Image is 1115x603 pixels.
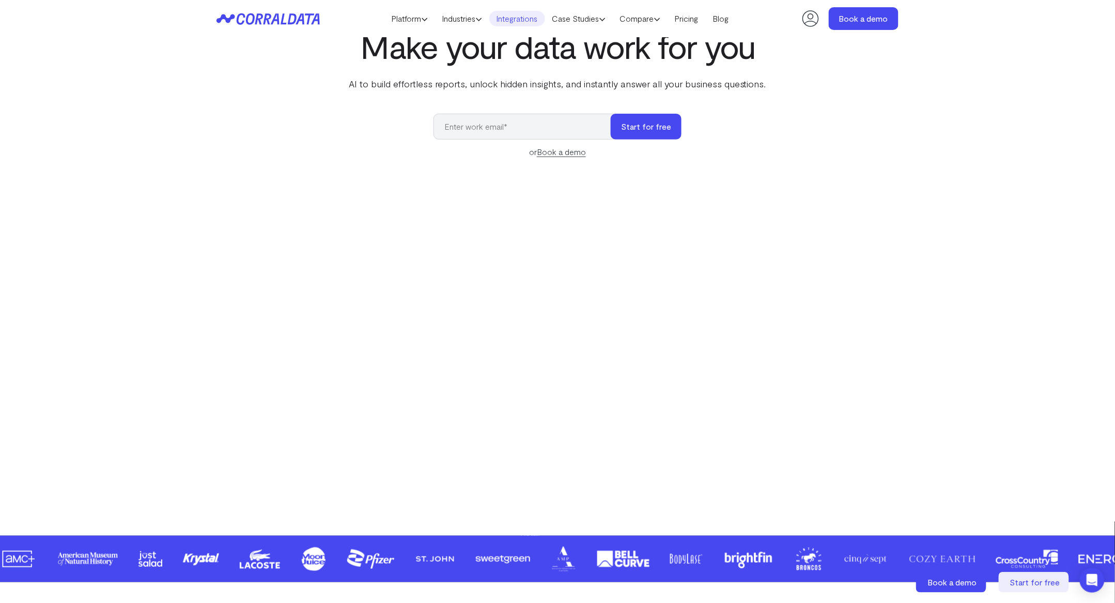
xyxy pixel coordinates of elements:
[706,11,736,26] a: Blog
[829,7,899,30] a: Book a demo
[347,27,768,65] h1: Make your data work for you
[433,114,621,140] input: Enter work email*
[545,11,613,26] a: Case Studies
[1010,577,1060,587] span: Start for free
[1080,568,1105,593] div: Open Intercom Messenger
[433,146,682,158] div: or
[999,572,1071,593] a: Start for free
[611,114,682,140] button: Start for free
[613,11,668,26] a: Compare
[347,77,768,90] p: AI to build effortless reports, unlock hidden insights, and instantly answer all your business qu...
[916,572,988,593] a: Book a demo
[489,11,545,26] a: Integrations
[384,11,435,26] a: Platform
[435,11,489,26] a: Industries
[537,147,586,157] a: Book a demo
[928,577,977,587] span: Book a demo
[668,11,706,26] a: Pricing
